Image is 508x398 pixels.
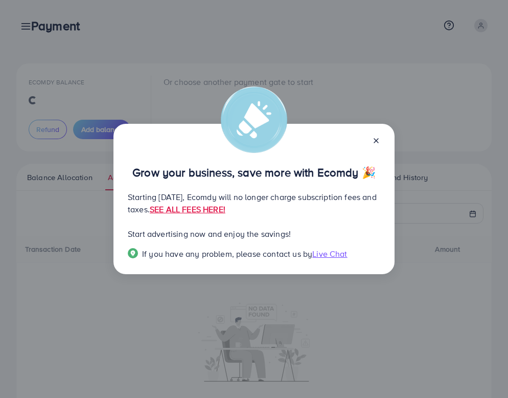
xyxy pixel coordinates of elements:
p: Start advertising now and enjoy the savings! [128,228,380,240]
img: Popup guide [128,248,138,258]
p: Grow your business, save more with Ecomdy 🎉 [128,166,380,179]
p: Starting [DATE], Ecomdy will no longer charge subscription fees and taxes. [128,191,380,215]
span: If you have any problem, please contact us by [142,248,312,259]
a: SEE ALL FEES HERE! [150,204,225,215]
img: alert [221,86,287,153]
span: Live Chat [312,248,347,259]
